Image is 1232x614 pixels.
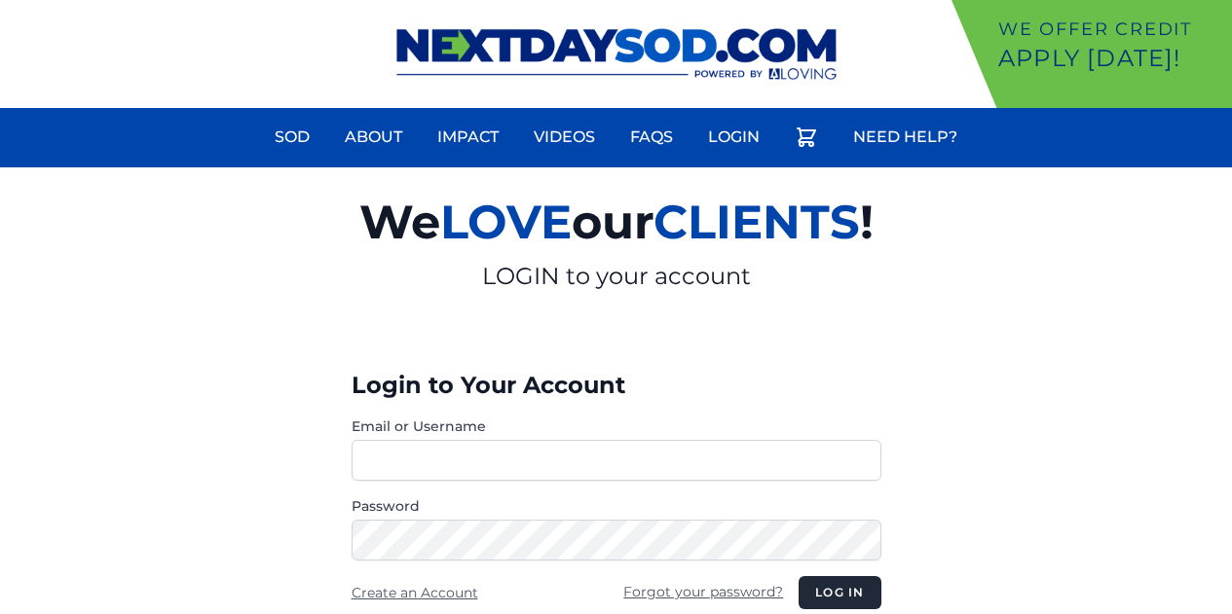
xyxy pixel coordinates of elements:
[352,370,881,401] h3: Login to Your Account
[133,183,1100,261] h2: We our !
[618,114,685,161] a: FAQs
[696,114,771,161] a: Login
[333,114,414,161] a: About
[352,416,881,436] label: Email or Username
[426,114,510,161] a: Impact
[522,114,607,161] a: Videos
[263,114,321,161] a: Sod
[653,194,860,250] span: CLIENTS
[799,576,880,609] button: Log in
[841,114,969,161] a: Need Help?
[623,583,783,600] a: Forgot your password?
[998,43,1224,74] p: Apply [DATE]!
[133,261,1100,292] p: LOGIN to your account
[352,496,881,516] label: Password
[998,16,1224,43] p: We offer Credit
[440,194,572,250] span: LOVE
[352,584,478,601] a: Create an Account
